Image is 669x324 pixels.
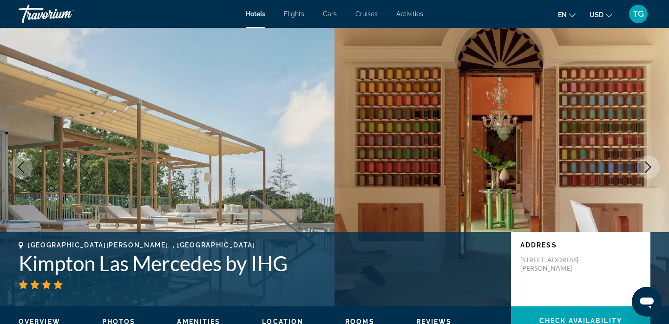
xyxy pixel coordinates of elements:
[355,10,378,18] a: Cruises
[558,11,567,19] span: en
[28,241,256,249] span: [GEOGRAPHIC_DATA][PERSON_NAME], , [GEOGRAPHIC_DATA]
[633,9,644,19] span: TG
[590,11,603,19] span: USD
[636,156,660,179] button: Next image
[558,8,576,21] button: Change language
[520,256,595,272] p: [STREET_ADDRESS][PERSON_NAME]
[626,4,650,24] button: User Menu
[396,10,423,18] a: Activities
[323,10,337,18] a: Cars
[590,8,612,21] button: Change currency
[246,10,265,18] a: Hotels
[19,2,111,26] a: Travorium
[632,287,662,317] iframe: Button to launch messaging window
[19,251,502,275] h1: Kimpton Las Mercedes by IHG
[520,241,641,249] p: Address
[284,10,304,18] a: Flights
[9,156,33,179] button: Previous image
